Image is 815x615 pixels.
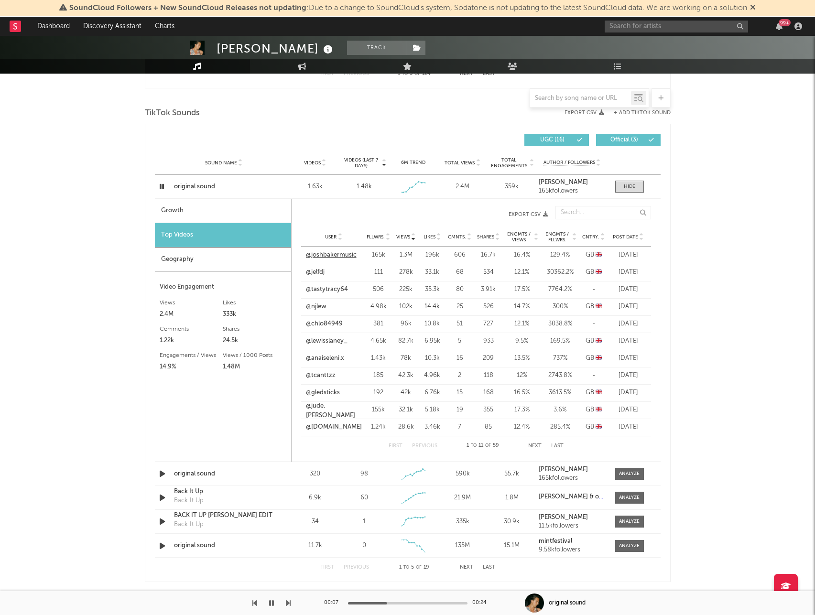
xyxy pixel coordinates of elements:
div: 1.24k [367,422,391,432]
div: 3.91k [477,285,500,294]
span: Sound Name [205,160,237,166]
div: 33.1k [422,268,443,277]
div: 534 [477,268,500,277]
a: [PERSON_NAME] [539,514,605,521]
div: Likes [223,297,286,309]
div: Comments [160,324,223,335]
strong: [PERSON_NAME] [539,514,588,520]
div: 1.48k [357,182,372,192]
button: Last [483,565,495,570]
button: + Add TikTok Sound [614,110,671,116]
input: Search by song name or URL [530,95,631,102]
span: Videos [304,160,321,166]
div: 192 [367,388,391,398]
span: Total Views [445,160,475,166]
div: 60 [360,493,368,503]
div: 00:24 [472,597,491,609]
div: [PERSON_NAME] [217,41,335,56]
span: 🇬🇧 [596,389,602,396]
div: 9.58k followers [539,547,605,553]
div: GB [582,405,606,415]
div: Views / 1000 Posts [223,350,286,361]
div: 185 [367,371,391,380]
a: [PERSON_NAME] [539,179,605,186]
a: @njlew [306,302,326,312]
div: 6M Trend [391,159,435,166]
a: Discovery Assistant [76,17,148,36]
div: Back It Up [174,520,204,529]
button: 99+ [776,22,782,30]
button: First [320,565,334,570]
button: Last [551,443,564,449]
span: Engmts / Fllwrs. [543,231,571,243]
span: Engmts / Views [505,231,533,243]
div: 14.9% [160,361,223,373]
span: Likes [424,234,435,240]
div: 3.46k [422,422,443,432]
div: Growth [155,199,291,223]
div: 15 [448,388,472,398]
button: Previous [344,71,369,76]
div: 0 [362,541,366,550]
div: 14.4k [422,302,443,312]
a: [PERSON_NAME] [539,466,605,473]
div: 335k [440,517,485,527]
div: Geography [155,248,291,272]
a: [PERSON_NAME] & omarrplus [539,494,605,500]
div: 1.43k [367,354,391,363]
a: BACK IT UP [PERSON_NAME] EDIT [174,511,274,520]
a: original sound [174,182,274,192]
div: GB [582,388,606,398]
div: 169.5 % [543,336,577,346]
button: Next [528,443,542,449]
span: of [485,443,491,448]
button: Last [483,71,495,76]
div: 1.8M [489,493,534,503]
div: 4.98k [367,302,391,312]
a: @jelfdj [306,268,325,277]
a: @[DOMAIN_NAME] [306,422,362,432]
a: mintfestival [539,538,605,545]
a: @lewisslaney_ [306,336,348,346]
span: 🇬🇧 [596,252,602,258]
div: 78k [395,354,417,363]
div: 12 % [505,371,539,380]
div: 2 [448,371,472,380]
a: @tastytracy64 [306,285,348,294]
div: [DATE] [610,422,646,432]
div: Back It Up [174,496,204,506]
div: 19 [448,405,472,415]
div: 2.4M [160,309,223,320]
div: 1 11 59 [456,440,509,452]
div: [DATE] [610,354,646,363]
strong: [PERSON_NAME] & omarrplus [539,494,625,500]
div: GB [582,336,606,346]
div: 16.4 % [505,250,539,260]
div: 168 [477,388,500,398]
input: Search for artists [605,21,748,32]
div: 25 [448,302,472,312]
div: - [582,371,606,380]
div: 12.1 % [505,268,539,277]
div: 590k [440,469,485,479]
div: 85 [477,422,500,432]
span: SoundCloud Followers + New SoundCloud Releases not updating [69,4,306,12]
div: 165k followers [539,188,605,194]
span: 🇬🇧 [596,269,602,275]
button: UGC(16) [524,134,589,146]
a: Charts [148,17,181,36]
input: Search... [555,206,651,219]
div: 28.6k [395,422,417,432]
span: 🇬🇧 [596,407,602,413]
div: 933 [477,336,500,346]
div: 34 [293,517,337,527]
button: Export CSV [311,212,548,217]
span: Dismiss [750,4,756,12]
div: Views [160,297,223,309]
div: original sound [174,469,274,479]
a: original sound [174,541,274,550]
div: 35.3k [422,285,443,294]
div: 14.7 % [505,302,539,312]
div: 21.9M [440,493,485,503]
div: Top Videos [155,223,291,248]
